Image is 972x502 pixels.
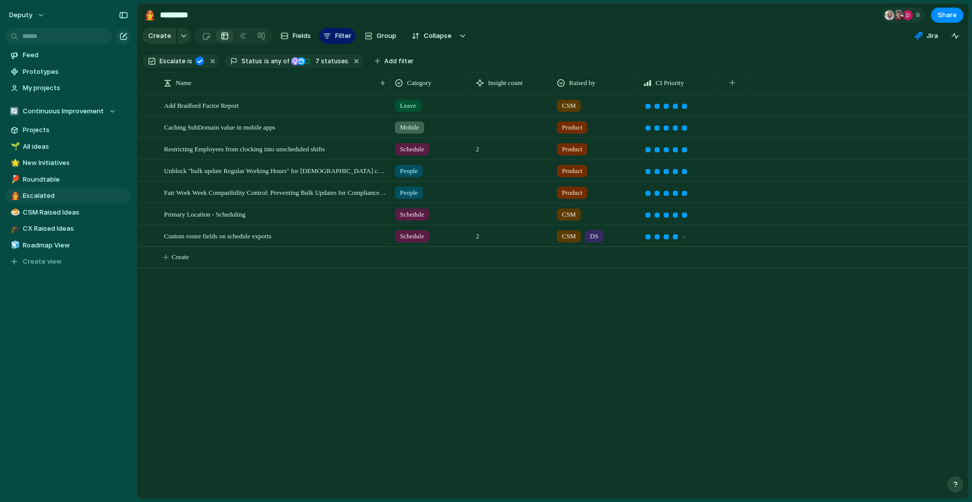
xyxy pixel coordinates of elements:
span: Category [407,78,431,88]
span: any of [269,57,289,66]
span: Filter [335,31,351,41]
span: Create view [23,257,62,267]
span: Product [562,166,582,176]
button: Fields [276,28,315,44]
button: 🔄Continuous Improvement [5,104,132,119]
span: People [400,166,418,176]
div: 🌱 [11,141,18,152]
span: Mobile [400,122,419,133]
span: Caching SubDomain value in mobile apps [164,121,275,133]
div: 🍮 [11,206,18,218]
span: New Initiatives [23,158,128,168]
span: Escalate [159,57,185,66]
a: 🌱All ideas [5,139,132,154]
span: Schedule [400,144,424,154]
span: Schedule [400,210,424,220]
div: 🎓 [11,223,18,235]
span: Unblock "bulk update Regular Working Hours" for [DEMOGRAPHIC_DATA] customers [164,164,387,176]
button: Create [142,28,176,44]
button: 🧊 [9,240,19,250]
span: Fields [293,31,311,41]
button: Jira [910,28,942,44]
button: Group [359,28,401,44]
span: Product [562,144,582,154]
span: Feed [23,50,128,60]
span: Custom roster fields on schedule exports [164,230,271,241]
button: Collapse [406,28,457,44]
div: 👨‍🚒 [11,190,18,202]
span: Raised by [569,78,595,88]
button: 🌟 [9,158,19,168]
div: 👨‍🚒 [144,8,155,22]
span: Collapse [424,31,452,41]
button: is [185,56,194,67]
button: deputy [5,7,50,23]
div: 🧊 [11,239,18,251]
span: Fair Work Week Compatibility Control: Preventing Bulk Updates for Compliance Protection [164,186,387,198]
span: Create [148,31,171,41]
span: is [187,57,192,66]
a: My projects [5,80,132,96]
span: statuses [312,57,348,66]
span: Product [562,188,582,198]
span: Schedule [400,231,424,241]
button: Add filter [369,54,420,68]
span: Roadmap View [23,240,128,250]
span: 2 [472,139,483,154]
a: 🌟New Initiatives [5,155,132,171]
button: Share [931,8,963,23]
a: 🎓CX Raised Ideas [5,221,132,236]
a: 🧊Roadmap View [5,238,132,253]
span: Create [172,252,189,262]
button: 👨‍🚒 [9,191,19,201]
button: 🎓 [9,224,19,234]
span: 7 [312,57,321,65]
span: Roundtable [23,175,128,185]
span: Product [562,122,582,133]
span: Primary Location - Scheduling [164,208,246,220]
a: 👨‍🚒Escalated [5,188,132,203]
span: Escalated [23,191,128,201]
span: Add Bradford Factor Report [164,99,239,111]
a: 🍮CSM Raised Ideas [5,205,132,220]
span: CX Raised Ideas [23,224,128,234]
span: CI Priority [656,78,684,88]
button: Create view [5,254,132,269]
span: Group [377,31,396,41]
button: 🏓 [9,175,19,185]
div: 🔄 [9,106,19,116]
button: 7 statuses [290,56,350,67]
span: Share [938,10,957,20]
span: deputy [9,10,32,20]
a: 🏓Roundtable [5,172,132,187]
a: Feed [5,48,132,63]
span: Leave [400,101,416,111]
a: Prototypes [5,64,132,79]
button: 🌱 [9,142,19,152]
span: Projects [23,125,128,135]
span: 9 [916,10,923,20]
span: Jira [926,31,938,41]
span: All ideas [23,142,128,152]
span: People [400,188,418,198]
span: DS [590,231,598,241]
div: 🌟 [11,157,18,169]
button: isany of [262,56,291,67]
span: 2 [472,226,483,241]
span: CSM [562,101,576,111]
button: Filter [319,28,355,44]
span: Name [176,78,191,88]
button: 👨‍🚒 [142,7,158,23]
span: Prototypes [23,67,128,77]
span: is [264,57,269,66]
a: Projects [5,122,132,138]
span: CSM [562,231,576,241]
div: 🏓 [11,174,18,185]
span: Insight count [488,78,522,88]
